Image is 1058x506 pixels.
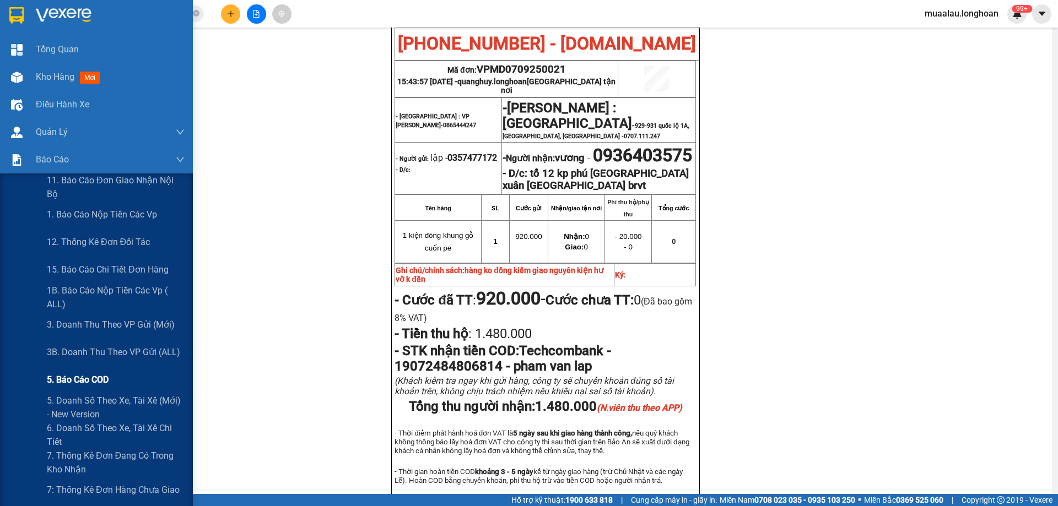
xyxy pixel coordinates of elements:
[506,153,585,164] span: Người nhận:
[47,318,175,331] span: 3. Doanh Thu theo VP Gửi (mới)
[193,9,199,19] span: close-circle
[564,232,585,241] strong: Nhận:
[11,154,23,166] img: solution-icon
[430,153,497,163] span: lập -
[443,122,476,129] span: 0865444247
[896,496,943,504] strong: 0369 525 060
[555,152,585,164] span: vương
[515,232,542,241] span: 920.000
[9,7,24,24] img: logo-vxr
[565,243,584,251] strong: Giao:
[511,494,613,506] span: Hỗ trợ kỹ thuật:
[476,288,541,309] strong: 920.000
[864,494,943,506] span: Miền Bắc
[47,449,185,476] span: 7. Thống kê đơn đang có trong kho nhận
[501,77,616,95] span: [GEOGRAPHIC_DATA] tận nơi
[593,145,692,166] span: 0936403575
[607,199,649,217] strong: Phí thu hộ/phụ thu
[403,231,474,252] span: 1 kiện đóng khung gỗ cuốn pe
[395,326,532,341] span: :
[615,232,642,241] span: - 20.000
[409,399,682,414] span: Tổng thu người nhận:
[858,498,861,502] span: ⚪️
[397,77,616,95] span: 15:43:57 [DATE] -
[472,326,532,341] span: 1.480.000
[513,429,632,437] strong: 5 ngày sau khi giao hàng thành công,
[11,72,23,83] img: warehouse-icon
[503,100,632,131] span: [PERSON_NAME] : [GEOGRAPHIC_DATA]
[916,7,1007,20] span: muaalau.longhoan
[395,326,468,341] strong: - Tiền thu hộ
[997,496,1005,504] span: copyright
[503,152,585,164] strong: -
[47,263,169,276] span: 15. Báo cáo chi tiết đơn hàng
[720,494,855,506] span: Miền Nam
[1012,5,1032,13] sup: 211
[395,376,674,396] span: (Khách kiểm tra ngay khi gửi hàng, công ty sẽ chuyển khoản đúng số tài khoản trên, không chịu trá...
[658,205,689,211] strong: Tổng cước
[396,113,476,129] span: - [GEOGRAPHIC_DATA] : VP [PERSON_NAME]-
[1032,4,1051,24] button: caret-down
[47,421,185,449] span: 6. Doanh số theo xe, tài xế chi tiết
[11,99,23,111] img: warehouse-icon
[1012,9,1022,19] img: icon-new-feature
[395,296,692,323] span: (Đã bao gồm 8% VAT)
[47,345,180,359] span: 3B. Doanh Thu theo VP Gửi (ALL)
[47,284,185,311] span: 1B. Báo cáo nộp tiền các vp ( ALL)
[477,63,566,75] span: VPMD0709250021
[47,483,180,497] span: 7: Thống kê đơn hàng chưa giao
[597,402,682,413] em: (N.viên thu theo APP)
[396,166,411,173] strong: - D/c:
[565,243,587,251] span: 0
[47,235,150,249] span: 12. Thống kê đơn đối tác
[475,467,533,476] strong: khoảng 3 - 5 ngày
[272,4,292,24] button: aim
[36,97,89,111] span: Điều hành xe
[47,173,185,201] span: 11. Báo cáo đơn giao nhận nội bộ
[80,72,100,84] span: mới
[252,10,260,18] span: file-add
[621,494,623,506] span: |
[503,167,689,192] strong: tổ 12 kp phú [GEOGRAPHIC_DATA] xuân [GEOGRAPHIC_DATA] brvt
[492,205,499,211] strong: SL
[447,66,566,74] span: Mã đơn:
[624,133,660,140] span: 0707.111.247
[565,496,613,504] strong: 1900 633 818
[396,155,429,162] strong: - Người gửi:
[615,270,626,279] strong: Ký:
[535,399,682,414] span: 1.480.000
[952,494,953,506] span: |
[493,237,497,246] span: 1
[754,496,855,504] strong: 0708 023 035 - 0935 103 250
[585,153,593,164] span: -
[1037,9,1047,19] span: caret-down
[624,243,633,251] span: - 0
[503,167,527,179] strong: - D/c:
[47,208,157,221] span: 1. Báo cáo nộp tiền các vp
[221,4,240,24] button: plus
[36,153,69,166] span: Báo cáo
[395,343,611,374] span: Techcombank - 19072484806814 - pham van lap
[672,237,676,246] span: 0
[36,42,79,56] span: Tổng Quan
[11,44,23,56] img: dashboard-icon
[395,429,689,455] span: - Thời điểm phát hành hoá đơn VAT là nếu quý khách không thông báo lấy hoá đơn VAT cho công ty th...
[396,266,603,284] span: hàng ko đồng kiểm giao nguyên kiện hư vỡ k đền
[564,232,589,241] span: 0
[503,100,507,116] span: -
[425,205,451,211] strong: Tên hàng
[278,10,285,18] span: aim
[503,106,689,140] span: -
[398,33,696,54] span: [PHONE_NUMBER] - [DOMAIN_NAME]
[476,288,546,309] span: -
[36,72,74,82] span: Kho hàng
[193,10,199,17] span: close-circle
[11,127,23,138] img: warehouse-icon
[447,153,497,163] span: 0357477172
[631,494,717,506] span: Cung cấp máy in - giấy in:
[395,467,683,485] span: - Thời gian hoàn tiền COD kể từ ngày giao hàng (trừ Chủ Nhật và các ngày Lễ). Hoàn COD bằng chuyể...
[457,77,616,95] span: quanghuy.longhoan
[47,373,109,387] span: 5. Báo cáo COD
[546,292,634,308] strong: Cước chưa TT:
[551,205,602,211] strong: Nhận/giao tận nơi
